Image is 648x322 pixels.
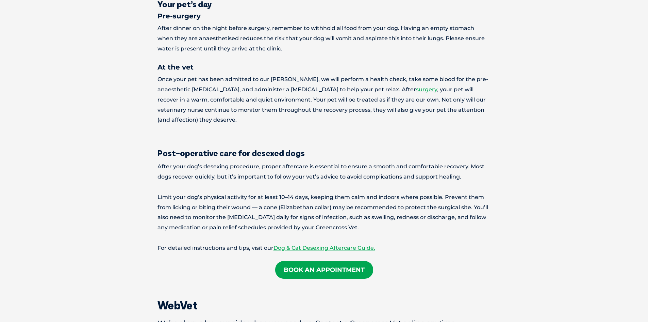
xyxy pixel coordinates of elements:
h4: Pre-surgery [157,13,491,19]
p: After your dog’s desexing procedure, proper aftercare is essential to ensure a smooth and comfort... [157,162,491,182]
p: Once your pet has been admitted to our [PERSON_NAME], we will perform a health check, take some b... [157,74,491,125]
h3: Post-operative care for desexed dogs [157,149,491,157]
a: Book an Appointment [275,261,373,279]
a: surgery [416,86,437,93]
p: For detailed instructions and tips, visit our [157,243,491,253]
h4: At the vet [157,64,491,71]
h2: WebVet [157,300,491,311]
p: After dinner on the night before surgery, remember to withhold all food from your dog. Having an ... [157,23,491,53]
p: Limit your dog’s physical activity for at least 10–14 days, keeping them calm and indoors where p... [157,192,491,233]
a: Dog & Cat Desexing Aftercare Guide. [273,245,375,251]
